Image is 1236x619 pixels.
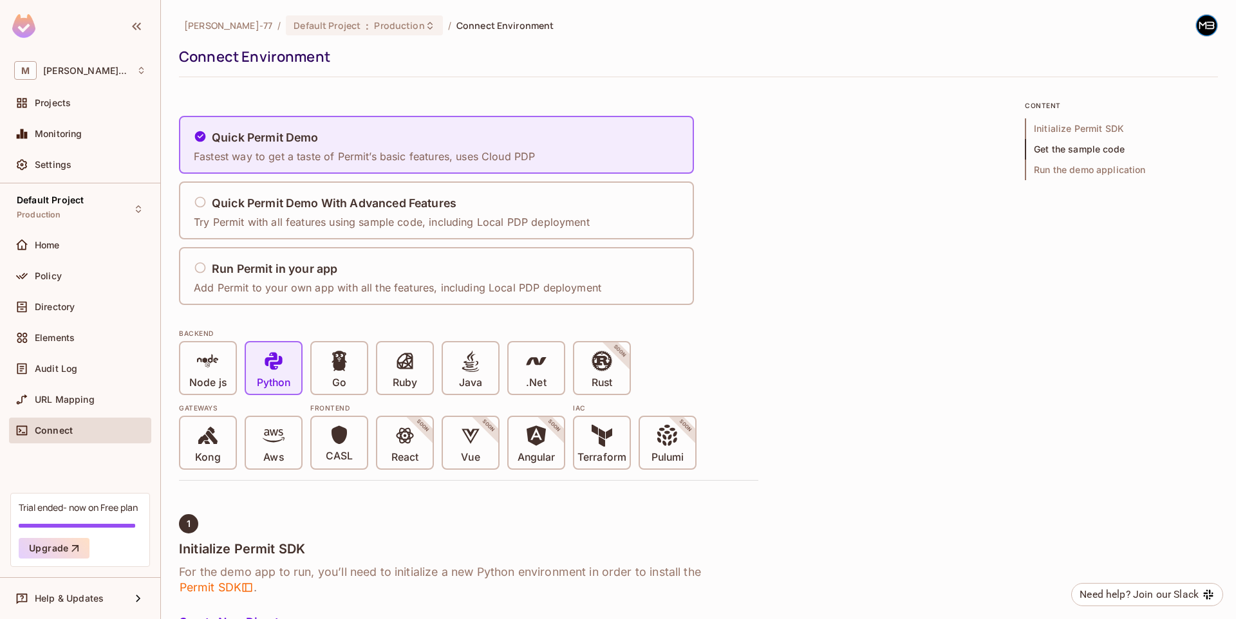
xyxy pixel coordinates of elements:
[35,364,77,374] span: Audit Log
[1080,587,1199,602] div: Need help? Join our Slack
[12,14,35,38] img: SReyMgAAAABJRU5ErkJggg==
[189,376,227,389] p: Node js
[179,564,758,595] h6: For the demo app to run, you’ll need to initialize a new Python environment in order to install t...
[35,240,60,250] span: Home
[257,376,290,389] p: Python
[448,19,451,32] li: /
[310,403,565,413] div: Frontend
[195,451,220,464] p: Kong
[35,302,75,312] span: Directory
[194,149,535,163] p: Fastest way to get a taste of Permit’s basic features, uses Cloud PDP
[332,376,346,389] p: Go
[263,451,283,464] p: Aws
[651,451,684,464] p: Pulumi
[518,451,556,464] p: Angular
[529,401,579,451] span: SOON
[577,451,626,464] p: Terraform
[17,195,84,205] span: Default Project
[459,376,482,389] p: Java
[179,328,758,338] div: BACKEND
[294,19,360,32] span: Default Project
[277,19,281,32] li: /
[326,450,353,463] p: CASL
[35,160,71,170] span: Settings
[179,403,303,413] div: Gateways
[573,403,697,413] div: IAC
[374,19,424,32] span: Production
[456,19,554,32] span: Connect Environment
[35,394,95,405] span: URL Mapping
[194,281,601,295] p: Add Permit to your own app with all the features, including Local PDP deployment
[35,98,71,108] span: Projects
[212,197,456,210] h5: Quick Permit Demo With Advanced Features
[14,61,37,80] span: M
[398,401,448,451] span: SOON
[179,580,254,595] span: Permit SDK
[212,263,337,275] h5: Run Permit in your app
[35,271,62,281] span: Policy
[19,538,89,559] button: Upgrade
[187,519,191,529] span: 1
[365,21,370,31] span: :
[464,401,514,451] span: SOON
[1025,118,1218,139] span: Initialize Permit SDK
[660,401,711,451] span: SOON
[194,215,590,229] p: Try Permit with all features using sample code, including Local PDP deployment
[1025,139,1218,160] span: Get the sample code
[35,425,73,436] span: Connect
[35,593,104,604] span: Help & Updates
[19,501,138,513] div: Trial ended- now on Free plan
[184,19,272,32] span: the active workspace
[391,451,418,464] p: React
[1025,160,1218,180] span: Run the demo application
[595,326,645,376] span: SOON
[43,66,129,76] span: Workspace: Miguel-77
[35,333,75,343] span: Elements
[393,376,417,389] p: Ruby
[461,451,480,464] p: Vue
[1025,100,1218,111] p: content
[592,376,612,389] p: Rust
[179,47,1212,66] div: Connect Environment
[212,131,319,144] h5: Quick Permit Demo
[179,541,758,557] h4: Initialize Permit SDK
[17,210,61,220] span: Production
[526,376,546,389] p: .Net
[35,129,82,139] span: Monitoring
[1196,15,1217,36] img: Miguel Bustamante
